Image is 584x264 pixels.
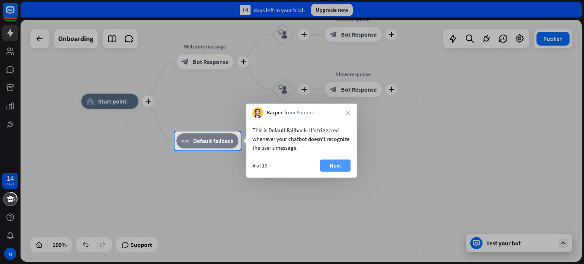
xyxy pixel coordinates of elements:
i: close [346,111,351,115]
span: from Support [284,109,315,117]
span: Kacper [267,109,282,117]
button: Next [320,160,351,172]
button: Open LiveChat chat widget [6,3,29,26]
i: block_fallback [181,137,189,145]
div: This is Default Fallback. It’s triggered whenever your chatbot doesn't recognize the user’s message. [252,126,351,152]
div: 4 of 10 [252,162,267,169]
span: Default fallback [193,137,233,145]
